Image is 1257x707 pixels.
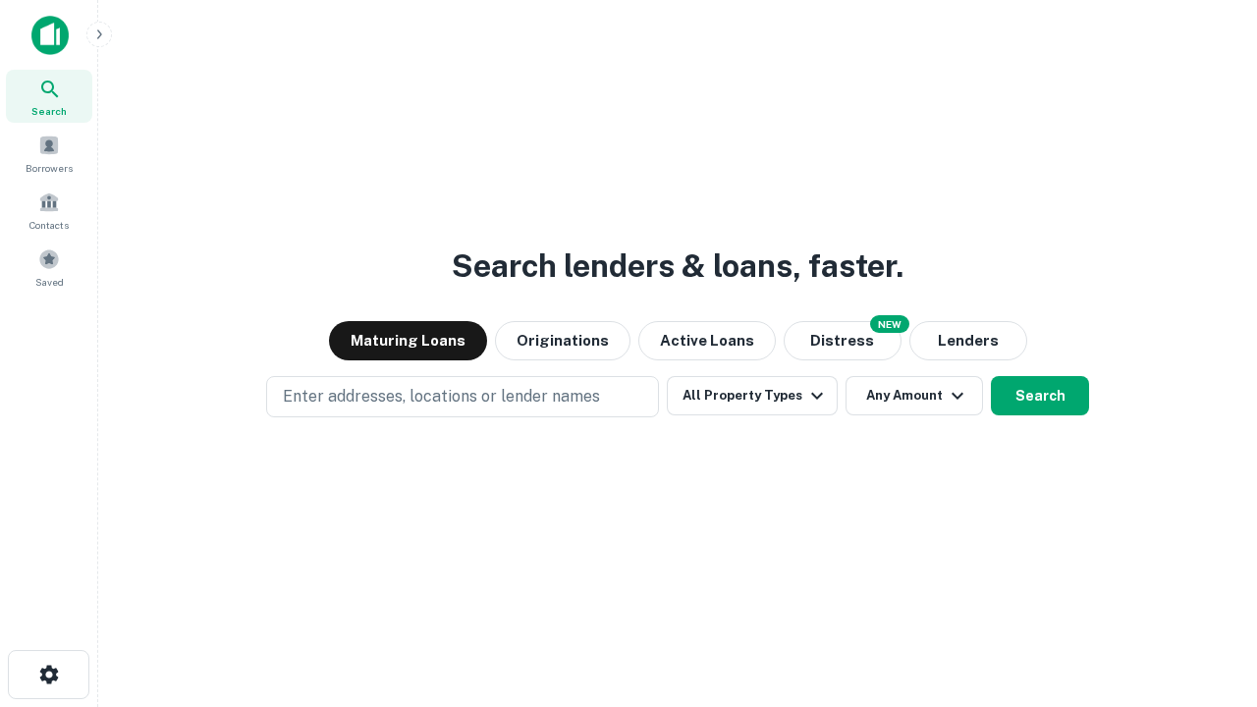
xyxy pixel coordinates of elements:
[6,241,92,294] a: Saved
[991,376,1089,415] button: Search
[283,385,600,408] p: Enter addresses, locations or lender names
[667,376,838,415] button: All Property Types
[495,321,630,360] button: Originations
[1159,550,1257,644] iframe: Chat Widget
[784,321,902,360] button: Search distressed loans with lien and other non-mortgage details.
[31,103,67,119] span: Search
[31,16,69,55] img: capitalize-icon.png
[35,274,64,290] span: Saved
[266,376,659,417] button: Enter addresses, locations or lender names
[29,217,69,233] span: Contacts
[6,184,92,237] a: Contacts
[638,321,776,360] button: Active Loans
[26,160,73,176] span: Borrowers
[909,321,1027,360] button: Lenders
[846,376,983,415] button: Any Amount
[870,315,909,333] div: NEW
[452,243,903,290] h3: Search lenders & loans, faster.
[329,321,487,360] button: Maturing Loans
[6,70,92,123] a: Search
[6,127,92,180] a: Borrowers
